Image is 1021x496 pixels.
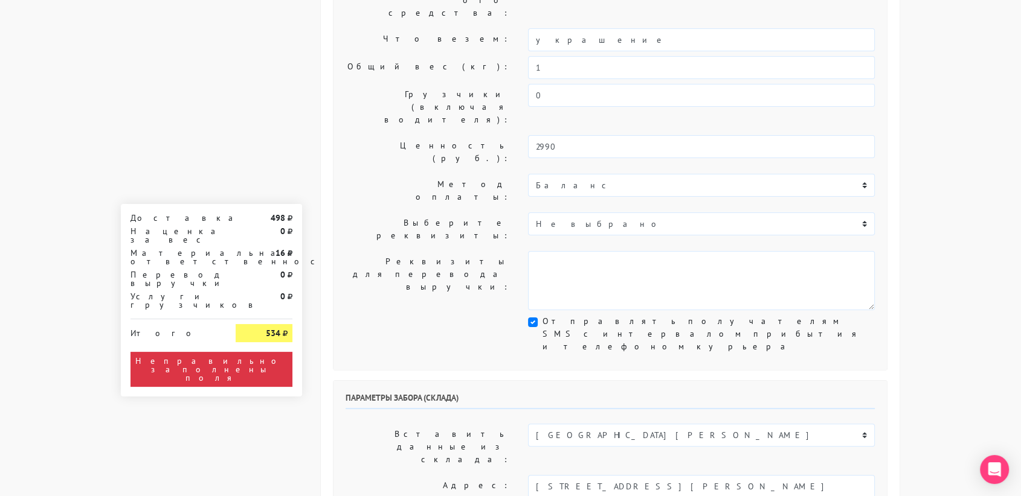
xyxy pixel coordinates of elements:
label: Метод оплаты: [337,174,519,208]
div: Open Intercom Messenger [980,455,1009,484]
label: Вставить данные из склада: [337,424,519,470]
label: Реквизиты для перевода выручки: [337,251,519,310]
strong: 16 [275,247,285,258]
label: Грузчики (включая водителя): [337,84,519,130]
div: Материальная ответственность [121,249,227,265]
div: Перевод выручки [121,270,227,287]
label: Ценность (руб.): [337,135,519,169]
div: Наценка за вес [121,227,227,244]
div: Услуги грузчиков [121,292,227,309]
h6: Параметры забора (склада) [346,393,875,409]
strong: 0 [280,291,285,302]
div: Итого [130,324,217,337]
strong: 0 [280,226,285,237]
label: Отправлять получателям SMS с интервалом прибытия и телефоном курьера [543,315,875,353]
label: Что везем: [337,28,519,51]
div: Неправильно заполнены поля [130,352,292,387]
strong: 0 [280,269,285,280]
label: Выберите реквизиты: [337,212,519,246]
label: Общий вес (кг): [337,56,519,79]
strong: 498 [271,212,285,223]
strong: 534 [266,328,280,339]
div: Доставка [121,214,227,222]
